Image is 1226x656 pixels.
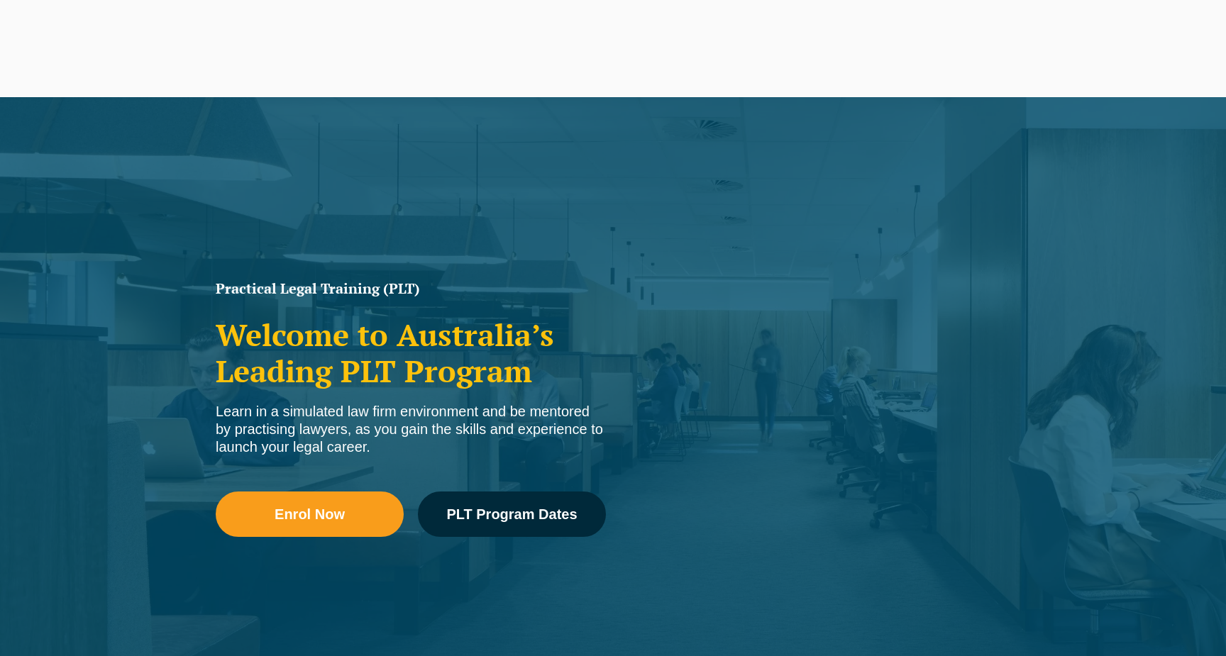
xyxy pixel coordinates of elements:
a: PLT Program Dates [418,491,606,537]
div: Learn in a simulated law firm environment and be mentored by practising lawyers, as you gain the ... [216,403,606,456]
span: Enrol Now [275,507,345,521]
h1: Practical Legal Training (PLT) [216,282,606,296]
a: Enrol Now [216,491,404,537]
h2: Welcome to Australia’s Leading PLT Program [216,317,606,389]
span: PLT Program Dates [446,507,577,521]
